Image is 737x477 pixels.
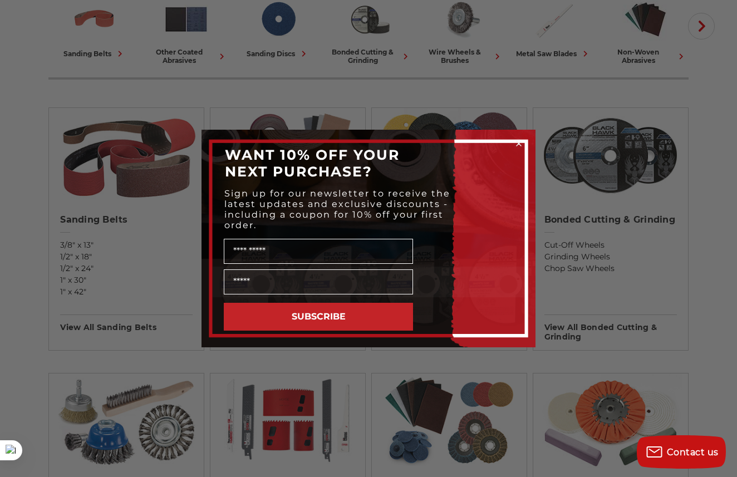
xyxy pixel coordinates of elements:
[225,146,400,180] span: WANT 10% OFF YOUR NEXT PURCHASE?
[513,138,524,149] button: Close dialog
[224,269,413,294] input: Email
[224,188,450,230] span: Sign up for our newsletter to receive the latest updates and exclusive discounts - including a co...
[667,447,719,458] span: Contact us
[637,435,726,469] button: Contact us
[224,303,413,331] button: SUBSCRIBE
